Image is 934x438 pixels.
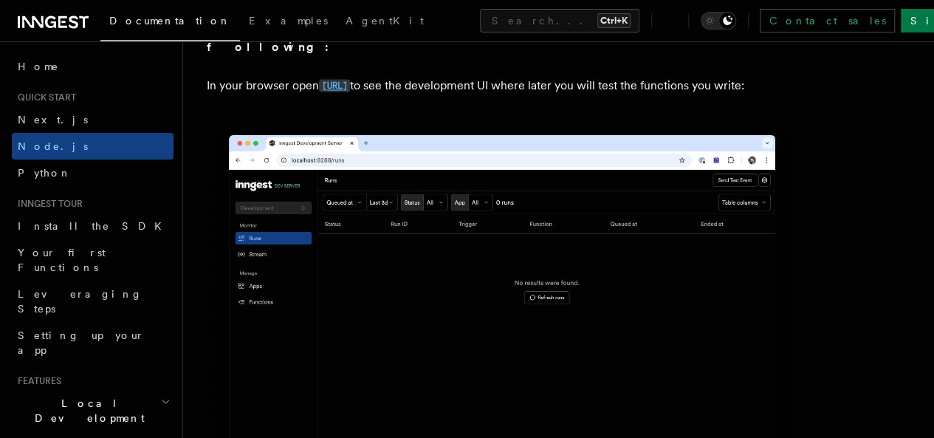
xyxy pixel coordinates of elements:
a: Python [12,160,174,186]
span: Your first Functions [18,247,106,273]
a: [URL] [319,78,350,92]
button: Search...Ctrl+K [480,9,639,32]
span: Quick start [12,92,76,103]
a: AgentKit [337,4,433,40]
a: Home [12,53,174,80]
span: Node.js [18,140,88,152]
a: Next.js [12,106,174,133]
span: Documentation [109,15,231,27]
span: Examples [249,15,328,27]
a: Contact sales [760,9,895,32]
span: Inngest tour [12,198,83,210]
button: Local Development [12,390,174,431]
span: Leveraging Steps [18,288,142,315]
span: Home [18,59,59,74]
span: Next.js [18,114,88,126]
p: In your browser open to see the development UI where later you will test the functions you write: [207,75,797,97]
a: Leveraging Steps [12,281,174,322]
span: Features [12,375,61,387]
code: [URL] [319,80,350,92]
a: Examples [240,4,337,40]
kbd: Ctrl+K [597,13,631,28]
button: Toggle dark mode [701,12,736,30]
a: Setting up your app [12,322,174,363]
a: Install the SDK [12,213,174,239]
a: Your first Functions [12,239,174,281]
span: Install the SDK [18,220,171,232]
span: Python [18,167,72,179]
a: Node.js [12,133,174,160]
a: Documentation [100,4,240,41]
span: Local Development [12,396,161,425]
span: AgentKit [346,15,424,27]
strong: You should see a similar output to the following: [207,19,729,54]
span: Setting up your app [18,329,145,356]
